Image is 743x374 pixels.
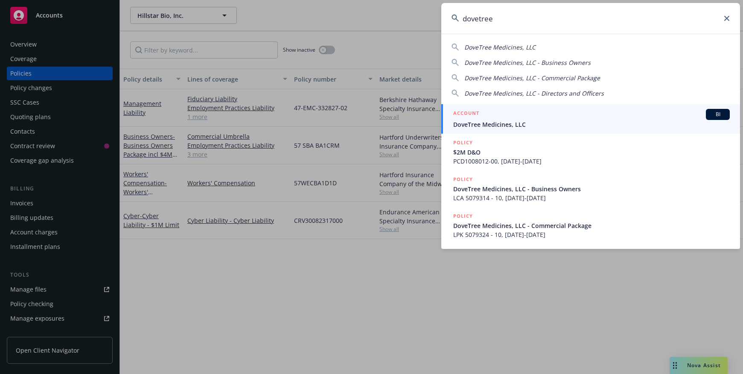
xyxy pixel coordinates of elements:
[453,184,730,193] span: DoveTree Medicines, LLC - Business Owners
[441,170,740,207] a: POLICYDoveTree Medicines, LLC - Business OwnersLCA 5079314 - 10, [DATE]-[DATE]
[464,43,536,51] span: DoveTree Medicines, LLC
[453,157,730,166] span: PCD1008012-00, [DATE]-[DATE]
[453,193,730,202] span: LCA 5079314 - 10, [DATE]-[DATE]
[453,109,479,119] h5: ACCOUNT
[453,212,473,220] h5: POLICY
[453,120,730,129] span: DoveTree Medicines, LLC
[453,148,730,157] span: $2M D&O
[464,58,591,67] span: DoveTree Medicines, LLC - Business Owners
[453,221,730,230] span: DoveTree Medicines, LLC - Commercial Package
[464,74,600,82] span: DoveTree Medicines, LLC - Commercial Package
[453,175,473,184] h5: POLICY
[441,207,740,244] a: POLICYDoveTree Medicines, LLC - Commercial PackageLPK 5079324 - 10, [DATE]-[DATE]
[441,104,740,134] a: ACCOUNTBIDoveTree Medicines, LLC
[453,230,730,239] span: LPK 5079324 - 10, [DATE]-[DATE]
[464,89,604,97] span: DoveTree Medicines, LLC - Directors and Officers
[709,111,726,118] span: BI
[441,134,740,170] a: POLICY$2M D&OPCD1008012-00, [DATE]-[DATE]
[441,3,740,34] input: Search...
[453,138,473,147] h5: POLICY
